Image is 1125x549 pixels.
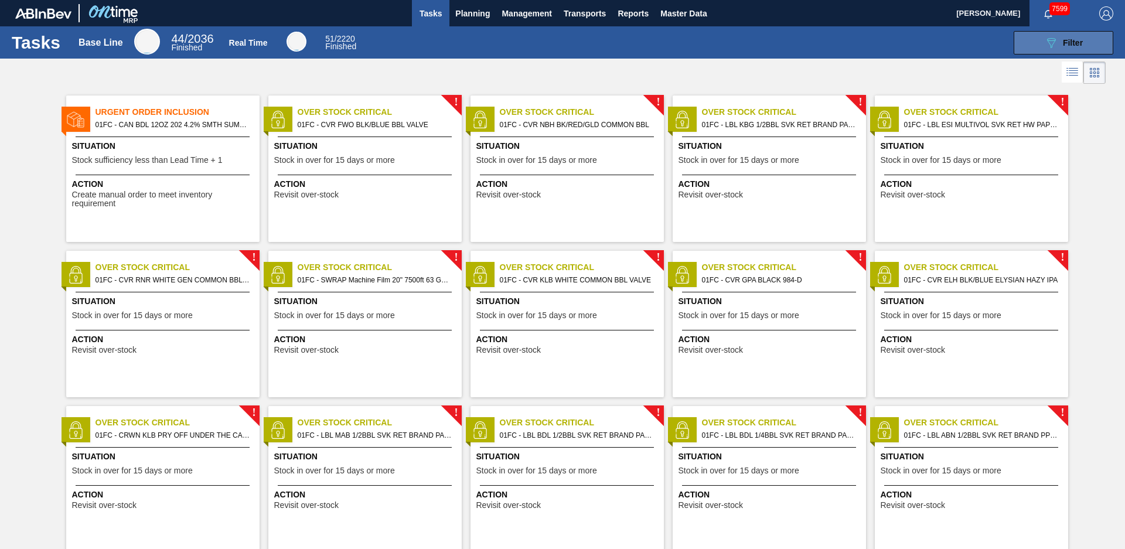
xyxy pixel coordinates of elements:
span: Action [679,489,863,501]
span: Revisit over-stock [72,346,137,354]
span: Situation [476,140,661,152]
span: ! [656,253,660,262]
span: Reports [618,6,649,21]
span: Situation [72,451,257,463]
span: ! [858,253,862,262]
div: Base Line [79,37,123,48]
span: Over Stock Critical [904,106,1068,118]
span: ! [454,98,458,107]
span: / 2036 [171,32,213,45]
div: Real Time [325,35,356,50]
span: Management [502,6,552,21]
span: Action [274,178,459,190]
span: Planning [455,6,490,21]
span: Over Stock Critical [500,261,664,274]
span: Situation [881,295,1065,308]
span: 01FC - CAN BDL 12OZ 202 4.2% SMTH SUMMER01 0824 [96,118,250,131]
span: ! [656,408,660,417]
span: 01FC - CVR GPA BLACK 984-D [702,274,857,287]
span: Over Stock Critical [96,261,260,274]
span: Stock in over for 15 days or more [274,466,395,475]
div: Base Line [171,34,213,52]
span: Situation [881,451,1065,463]
span: Action [881,178,1065,190]
span: Revisit over-stock [476,346,541,354]
div: Base Line [134,29,160,54]
span: Tasks [418,6,444,21]
img: status [471,111,489,128]
span: Action [881,489,1065,501]
span: ! [656,98,660,107]
span: Create manual order to meet inventory requirement [72,190,257,209]
span: Situation [274,140,459,152]
span: Situation [476,451,661,463]
span: Action [679,178,863,190]
span: Situation [72,295,257,308]
span: Over Stock Critical [500,417,664,429]
img: status [875,266,893,284]
span: Stock in over for 15 days or more [679,311,799,320]
span: Stock sufficiency less than Lead Time + 1 [72,156,223,165]
span: 01FC - CVR KLB WHITE COMMON BBL VALVE [500,274,654,287]
img: status [269,421,287,439]
img: status [67,266,84,284]
span: Action [476,178,661,190]
span: Situation [679,295,863,308]
div: Real Time [229,38,268,47]
span: Revisit over-stock [881,346,945,354]
span: Master Data [660,6,707,21]
span: ! [1061,98,1064,107]
span: Over Stock Critical [96,417,260,429]
span: Action [72,178,257,190]
span: Action [679,333,863,346]
span: Situation [476,295,661,308]
span: Stock in over for 15 days or more [881,466,1001,475]
span: 01FC - LBL ABN 1/2BBL SVK RET BRAND PPS #3 [904,429,1059,442]
img: TNhmsLtSVTkK8tSr43FrP2fwEKptu5GPRR3wAAAABJRU5ErkJggg== [15,8,71,19]
img: status [471,266,489,284]
span: ! [858,98,862,107]
span: Situation [274,451,459,463]
span: Over Stock Critical [702,417,866,429]
span: Revisit over-stock [274,501,339,510]
span: 01FC - LBL MAB 1/2BBL SVK RET BRAND PAPER #3 5.2% [298,429,452,442]
span: 01FC - CVR ELH BLK/BLUE ELYSIAN HAZY IPA [904,274,1059,287]
img: status [269,111,287,128]
span: Stock in over for 15 days or more [679,466,799,475]
span: Revisit over-stock [679,346,743,354]
span: Stock in over for 15 days or more [274,156,395,165]
img: status [673,266,691,284]
span: Urgent Order Inclusion [96,106,260,118]
span: 01FC - LBL BDL 1/2BBL SVK RET BRAND PAPER #3 NAC [500,429,654,442]
span: Situation [679,451,863,463]
img: status [471,421,489,439]
span: Situation [274,295,459,308]
span: ! [454,253,458,262]
div: Real Time [287,32,306,52]
h1: Tasks [12,36,63,49]
span: 51 [325,34,335,43]
span: ! [454,408,458,417]
span: 01FC - SWRAP Machine Film 20" 7500ft 63 Gauge [298,274,452,287]
span: Revisit over-stock [476,190,541,199]
span: Situation [72,140,257,152]
span: 01FC - LBL BDL 1/4BBL SVK RET BRAND PAPER NAC [702,429,857,442]
span: Action [476,489,661,501]
span: Stock in over for 15 days or more [274,311,395,320]
span: ! [252,253,255,262]
span: Over Stock Critical [298,106,462,118]
span: Revisit over-stock [881,190,945,199]
span: Revisit over-stock [476,501,541,510]
span: Action [72,489,257,501]
span: 01FC - CVR NBH BK/RED/GLD COMMON BBL [500,118,654,131]
span: 01FC - LBL KBG 1/2BBL SVK RET BRAND PAPER #3 [702,118,857,131]
span: ! [858,408,862,417]
span: Action [476,333,661,346]
span: Action [274,333,459,346]
img: status [875,421,893,439]
span: ! [1061,408,1064,417]
span: Stock in over for 15 days or more [881,156,1001,165]
span: Filter [1063,38,1083,47]
span: 01FC - LBL ESI MULTIVOL SVK RET HW PAPER #4 [904,118,1059,131]
span: Revisit over-stock [679,501,743,510]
